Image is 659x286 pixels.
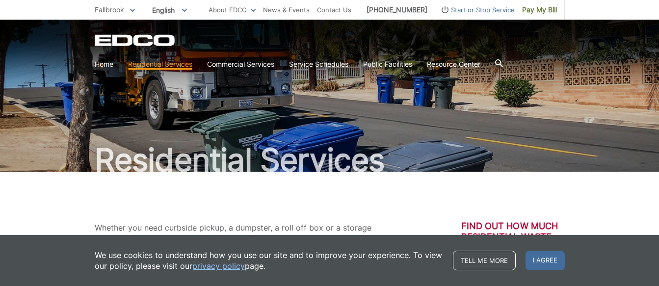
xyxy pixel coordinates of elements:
h1: Residential Services [95,144,565,176]
a: Home [95,59,113,70]
a: Service Schedules [289,59,348,70]
p: We use cookies to understand how you use our site and to improve your experience. To view our pol... [95,250,443,271]
a: Resource Center [427,59,480,70]
a: Tell me more [453,251,516,270]
a: Residential Services [128,59,192,70]
span: Fallbrook [95,5,124,14]
span: Pay My Bill [522,4,557,15]
p: Whether you need curbside pickup, a dumpster, a roll off box or a storage container, EDCO has a s... [95,221,402,276]
h3: Find out how much residential waste you divert from the landfill [461,221,565,264]
a: About EDCO [209,4,256,15]
span: English [145,2,194,18]
span: I agree [526,251,565,270]
a: Commercial Services [207,59,274,70]
a: EDCD logo. Return to the homepage. [95,34,176,46]
a: privacy policy [192,260,245,271]
a: Public Facilities [363,59,412,70]
a: Contact Us [317,4,351,15]
a: News & Events [263,4,310,15]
